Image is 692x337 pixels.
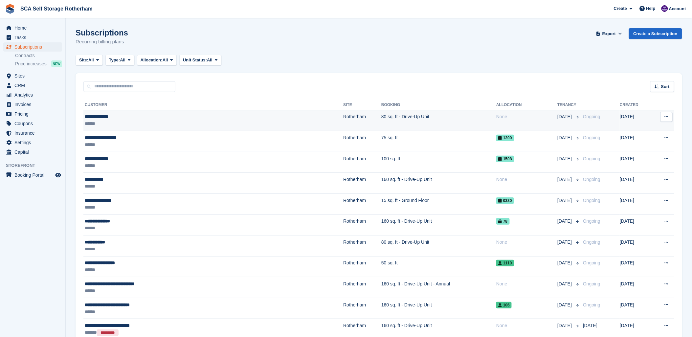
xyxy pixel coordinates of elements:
[381,152,496,173] td: 100 sq. ft
[557,281,573,287] span: [DATE]
[381,256,496,277] td: 50 sq. ft
[496,176,557,183] div: None
[14,81,54,90] span: CRM
[14,42,54,52] span: Subscriptions
[620,173,651,194] td: [DATE]
[343,236,381,257] td: Rotherham
[381,236,496,257] td: 80 sq. ft - Drive-Up Unit
[109,57,120,63] span: Type:
[88,57,94,63] span: All
[76,38,128,46] p: Recurring billing plans
[557,302,573,308] span: [DATE]
[3,81,62,90] a: menu
[669,6,686,12] span: Account
[381,277,496,298] td: 160 sq. ft - Drive-Up Unit - Annual
[343,298,381,319] td: Rotherham
[557,134,573,141] span: [DATE]
[343,131,381,152] td: Rotherham
[14,128,54,138] span: Insurance
[496,197,514,204] span: 0330
[557,322,573,329] span: [DATE]
[557,239,573,246] span: [DATE]
[14,90,54,100] span: Analytics
[18,3,95,14] a: SCA Self Storage Rotherham
[14,33,54,42] span: Tasks
[583,302,600,307] span: Ongoing
[602,31,616,37] span: Export
[381,173,496,194] td: 160 sq. ft - Drive-Up Unit
[3,33,62,42] a: menu
[3,109,62,119] a: menu
[3,170,62,180] a: menu
[14,170,54,180] span: Booking Portal
[620,256,651,277] td: [DATE]
[3,128,62,138] a: menu
[496,260,514,266] span: 1110
[557,218,573,225] span: [DATE]
[207,57,212,63] span: All
[381,110,496,131] td: 80 sq. ft - Drive-Up Unit
[583,281,600,286] span: Ongoing
[343,100,381,110] th: Site
[14,100,54,109] span: Invoices
[661,5,668,12] img: Kelly Neesham
[14,147,54,157] span: Capital
[381,214,496,236] td: 160 sq. ft - Drive-Up Unit
[620,100,651,110] th: Created
[620,298,651,319] td: [DATE]
[595,28,624,39] button: Export
[583,323,597,328] span: [DATE]
[179,55,221,66] button: Unit Status: All
[14,109,54,119] span: Pricing
[496,322,557,329] div: None
[583,135,600,140] span: Ongoing
[3,100,62,109] a: menu
[496,239,557,246] div: None
[343,256,381,277] td: Rotherham
[661,83,670,90] span: Sort
[3,71,62,80] a: menu
[620,236,651,257] td: [DATE]
[137,55,177,66] button: Allocation: All
[3,23,62,33] a: menu
[14,119,54,128] span: Coupons
[381,100,496,110] th: Booking
[141,57,163,63] span: Allocation:
[3,42,62,52] a: menu
[83,100,343,110] th: Customer
[6,162,65,169] span: Storefront
[620,214,651,236] td: [DATE]
[183,57,207,63] span: Unit Status:
[79,57,88,63] span: Site:
[496,113,557,120] div: None
[583,114,600,119] span: Ongoing
[5,4,15,14] img: stora-icon-8386f47178a22dfd0bd8f6a31ec36ba5ce8667c1dd55bd0f319d3a0aa187defe.svg
[620,193,651,214] td: [DATE]
[163,57,168,63] span: All
[620,131,651,152] td: [DATE]
[496,218,509,225] span: 78
[583,260,600,265] span: Ongoing
[15,53,62,59] a: Contracts
[3,147,62,157] a: menu
[14,138,54,147] span: Settings
[343,277,381,298] td: Rotherham
[583,218,600,224] span: Ongoing
[557,155,573,162] span: [DATE]
[620,110,651,131] td: [DATE]
[343,173,381,194] td: Rotherham
[614,5,627,12] span: Create
[381,298,496,319] td: 160 sq. ft - Drive-Up Unit
[343,152,381,173] td: Rotherham
[557,259,573,266] span: [DATE]
[343,214,381,236] td: Rotherham
[629,28,682,39] a: Create a Subscription
[120,57,125,63] span: All
[14,23,54,33] span: Home
[496,302,512,308] span: 106
[105,55,134,66] button: Type: All
[557,100,580,110] th: Tenancy
[3,119,62,128] a: menu
[620,277,651,298] td: [DATE]
[620,152,651,173] td: [DATE]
